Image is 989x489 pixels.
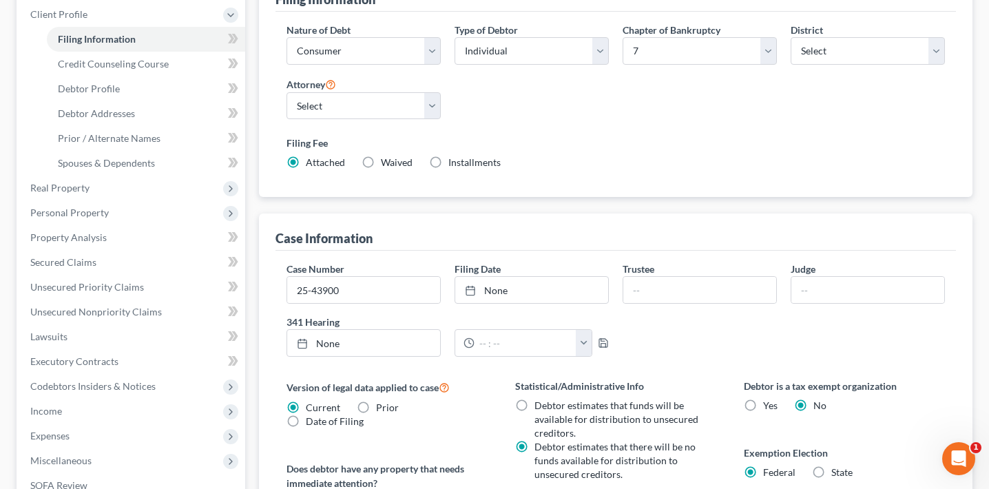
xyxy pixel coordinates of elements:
a: None [455,277,608,303]
span: Client Profile [30,8,87,20]
span: Installments [448,156,501,168]
a: Debtor Profile [47,76,245,101]
div: Case Information [275,230,373,247]
span: Federal [763,466,795,478]
label: Exemption Election [744,446,945,460]
span: Filing Information [58,33,136,45]
span: Lawsuits [30,331,67,342]
a: Unsecured Nonpriority Claims [19,300,245,324]
a: Prior / Alternate Names [47,126,245,151]
span: Current [306,402,340,413]
input: -- [623,277,776,303]
span: Property Analysis [30,231,107,243]
span: Personal Property [30,207,109,218]
label: 341 Hearing [280,315,616,329]
input: -- : -- [475,330,576,356]
a: None [287,330,440,356]
a: Filing Information [47,27,245,52]
span: Prior [376,402,399,413]
span: Spouses & Dependents [58,157,155,169]
a: Property Analysis [19,225,245,250]
input: Enter case number... [287,277,440,303]
a: Lawsuits [19,324,245,349]
label: Attorney [287,76,336,92]
span: Yes [763,399,778,411]
span: Miscellaneous [30,455,92,466]
a: Credit Counseling Course [47,52,245,76]
span: Secured Claims [30,256,96,268]
iframe: Intercom live chat [942,442,975,475]
span: Executory Contracts [30,355,118,367]
span: State [831,466,853,478]
span: Expenses [30,430,70,441]
label: Statistical/Administrative Info [515,379,716,393]
span: Codebtors Insiders & Notices [30,380,156,392]
a: Executory Contracts [19,349,245,374]
label: Nature of Debt [287,23,351,37]
label: Trustee [623,262,654,276]
span: Debtor Profile [58,83,120,94]
label: Case Number [287,262,344,276]
span: Prior / Alternate Names [58,132,160,144]
a: Debtor Addresses [47,101,245,126]
span: 1 [970,442,981,453]
span: Credit Counseling Course [58,58,169,70]
label: District [791,23,823,37]
span: Unsecured Nonpriority Claims [30,306,162,318]
a: Unsecured Priority Claims [19,275,245,300]
span: No [813,399,826,411]
label: Chapter of Bankruptcy [623,23,720,37]
span: Unsecured Priority Claims [30,281,144,293]
span: Income [30,405,62,417]
label: Debtor is a tax exempt organization [744,379,945,393]
label: Type of Debtor [455,23,518,37]
span: Debtor estimates that there will be no funds available for distribution to unsecured creditors. [534,441,696,480]
span: Date of Filing [306,415,364,427]
label: Judge [791,262,815,276]
a: Secured Claims [19,250,245,275]
label: Filing Fee [287,136,945,150]
span: Debtor Addresses [58,107,135,119]
span: Real Property [30,182,90,194]
label: Version of legal data applied to case [287,379,488,395]
span: Waived [381,156,413,168]
span: Attached [306,156,345,168]
label: Filing Date [455,262,501,276]
span: Debtor estimates that funds will be available for distribution to unsecured creditors. [534,399,698,439]
input: -- [791,277,944,303]
a: Spouses & Dependents [47,151,245,176]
